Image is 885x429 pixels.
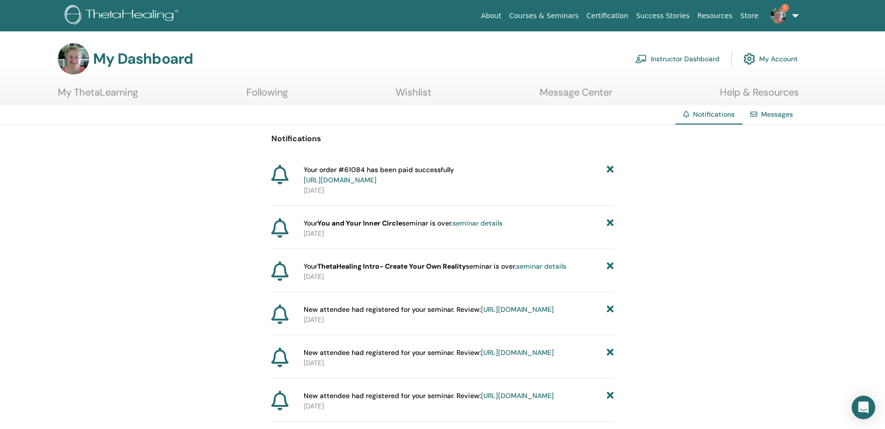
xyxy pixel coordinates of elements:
a: seminar details [516,262,566,271]
strong: ThetaHealing Intro- Create Your Own Reality [317,262,466,271]
a: Success Stories [632,7,694,25]
span: Your seminar is over. [304,218,502,228]
p: [DATE] [304,228,614,239]
span: New attendee had registered for your seminar. Review: [304,391,554,401]
img: default.png [58,43,89,75]
a: [URL][DOMAIN_NAME] [481,348,554,357]
p: [DATE] [304,401,614,411]
a: Message Center [540,86,612,105]
a: Help & Resources [720,86,799,105]
h3: My Dashboard [93,50,193,68]
p: Notifications [271,133,614,145]
span: New attendee had registered for your seminar. Review: [304,348,554,358]
a: Wishlist [396,86,431,105]
a: Certification [582,7,632,25]
a: Messages [761,110,793,119]
a: [URL][DOMAIN_NAME] [481,305,554,314]
a: Store [737,7,763,25]
span: Your seminar is over. [304,261,566,272]
a: My Account [743,48,798,70]
img: chalkboard-teacher.svg [635,54,647,63]
a: Following [246,86,288,105]
span: Notifications [693,110,735,119]
p: [DATE] [304,358,614,368]
p: [DATE] [304,272,614,282]
a: My ThetaLearning [58,86,138,105]
p: [DATE] [304,185,614,196]
a: Resources [694,7,737,25]
a: seminar details [453,219,502,227]
p: [DATE] [304,315,614,325]
div: Open Intercom Messenger [852,396,875,419]
a: Courses & Seminars [505,7,583,25]
a: [URL][DOMAIN_NAME] [304,176,377,184]
a: Instructor Dashboard [635,48,719,70]
img: default.png [770,8,786,24]
span: 1 [781,4,789,12]
span: New attendee had registered for your seminar. Review: [304,304,554,315]
span: Your order #61084 has been paid successfully [304,165,454,185]
img: logo.png [65,5,182,27]
img: cog.svg [743,50,755,67]
strong: You and Your Inner Circle [317,219,402,227]
a: About [477,7,505,25]
a: [URL][DOMAIN_NAME] [481,391,554,400]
